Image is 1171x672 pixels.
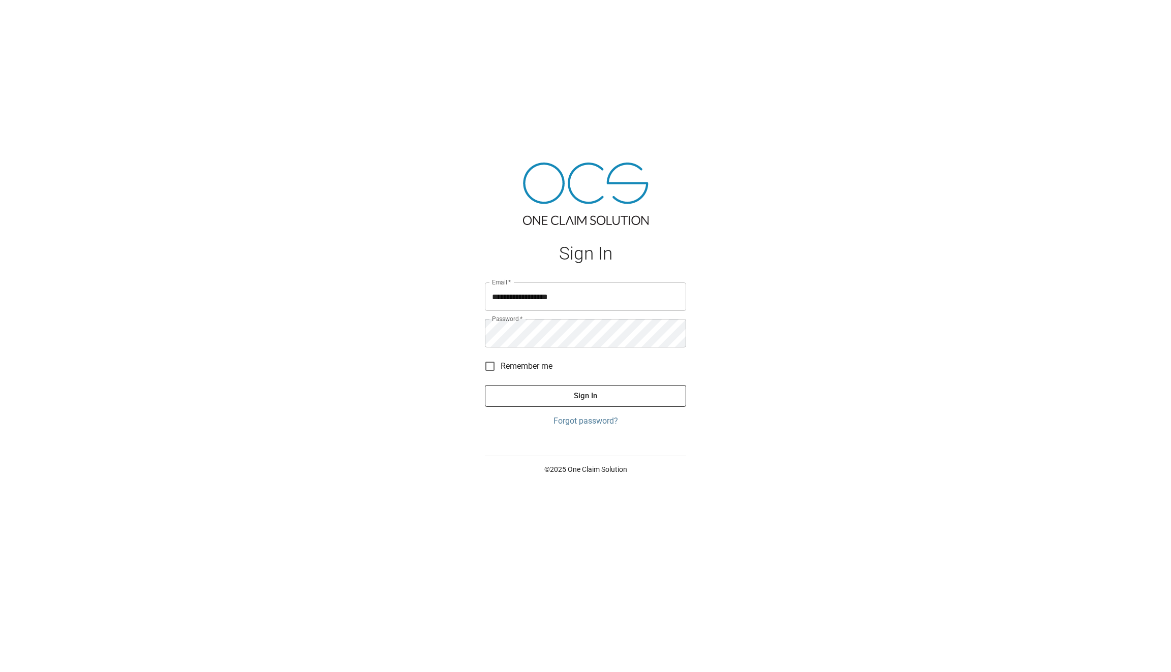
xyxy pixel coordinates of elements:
[485,385,686,406] button: Sign In
[492,278,511,286] label: Email
[485,415,686,427] a: Forgot password?
[12,6,53,26] img: ocs-logo-white-transparent.png
[485,243,686,264] h1: Sign In
[501,360,552,372] span: Remember me
[492,314,522,323] label: Password
[523,163,649,225] img: ocs-logo-tra.png
[485,464,686,474] p: © 2025 One Claim Solution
